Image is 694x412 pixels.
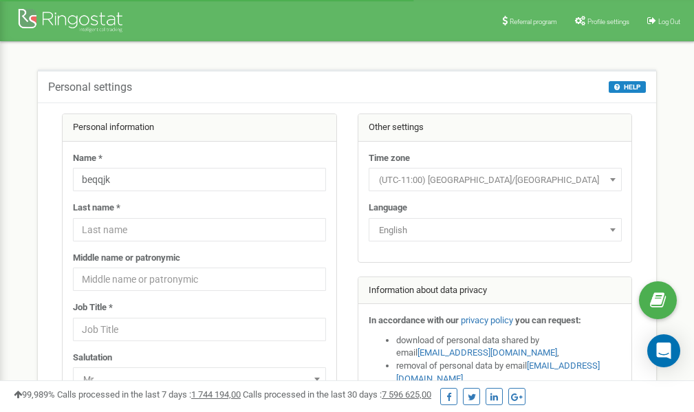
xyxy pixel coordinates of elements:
input: Name [73,168,326,191]
span: English [369,218,622,241]
a: [EMAIL_ADDRESS][DOMAIN_NAME] [418,347,557,358]
span: Calls processed in the last 30 days : [243,389,431,400]
span: English [373,221,617,240]
label: Middle name or patronymic [73,252,180,265]
span: Referral program [510,18,557,25]
span: Log Out [658,18,680,25]
input: Middle name or patronymic [73,268,326,291]
label: Last name * [73,202,120,215]
span: (UTC-11:00) Pacific/Midway [373,171,617,190]
u: 1 744 194,00 [191,389,241,400]
input: Last name [73,218,326,241]
span: Profile settings [587,18,629,25]
div: Personal information [63,114,336,142]
label: Name * [73,152,102,165]
div: Open Intercom Messenger [647,334,680,367]
div: Other settings [358,114,632,142]
span: Mr. [73,367,326,391]
h5: Personal settings [48,81,132,94]
label: Language [369,202,407,215]
label: Time zone [369,152,410,165]
u: 7 596 625,00 [382,389,431,400]
input: Job Title [73,318,326,341]
strong: you can request: [515,315,581,325]
span: Mr. [78,370,321,389]
label: Job Title * [73,301,113,314]
div: Information about data privacy [358,277,632,305]
label: Salutation [73,351,112,365]
li: removal of personal data by email , [396,360,622,385]
a: privacy policy [461,315,513,325]
button: HELP [609,81,646,93]
strong: In accordance with our [369,315,459,325]
li: download of personal data shared by email , [396,334,622,360]
span: 99,989% [14,389,55,400]
span: Calls processed in the last 7 days : [57,389,241,400]
span: (UTC-11:00) Pacific/Midway [369,168,622,191]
